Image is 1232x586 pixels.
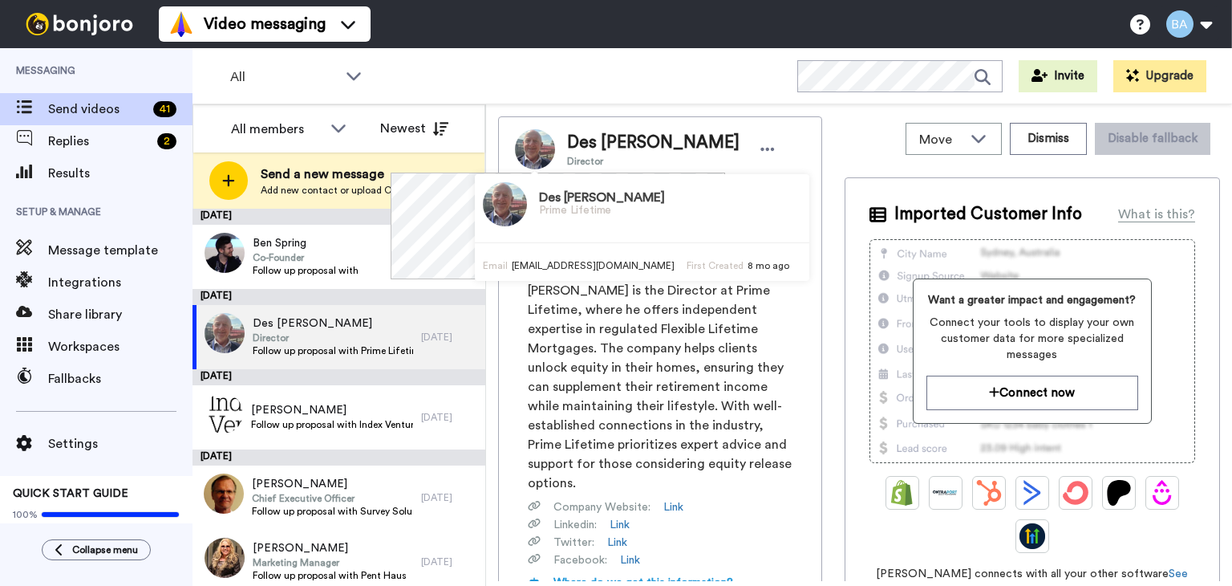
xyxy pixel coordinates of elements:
span: Follow up proposal with Index Ventures ([GEOGRAPHIC_DATA]) LLP [251,418,413,431]
span: Connect your tools to display your own customer data for more specialized messages [926,315,1138,363]
span: Follow up proposal with Prime Lifetime [253,344,413,357]
span: Director [567,155,740,168]
span: 8 mo ago [748,261,789,271]
button: Upgrade [1113,60,1206,92]
button: Disable fallback [1095,123,1210,155]
span: First Created [687,261,744,271]
span: Share library [48,305,192,324]
div: [DATE] [421,331,477,344]
img: GoHighLevel [1019,523,1045,549]
span: [PERSON_NAME] [252,476,413,492]
img: Drip [1149,480,1175,506]
div: What is this? [1118,205,1195,224]
span: All [230,67,338,87]
span: Replies [48,132,151,151]
img: Ontraport [933,480,958,506]
img: ConvertKit [1063,480,1088,506]
div: [DATE] [192,209,485,225]
button: Invite [1019,60,1097,92]
span: Video messaging [204,13,326,35]
a: Link [663,499,683,515]
div: [DATE] [192,369,485,385]
button: Dismiss [1010,123,1087,155]
span: Des [PERSON_NAME] [567,131,740,155]
span: Follow up proposal with [253,264,359,277]
span: Director [253,332,413,344]
span: Imported Customer Info [894,202,1082,226]
button: Collapse menu [42,539,151,560]
img: Image of Des OHara [483,182,527,226]
span: Ben Spring [253,235,359,251]
span: Company Website : [553,499,650,515]
h5: Prime Lifetime [539,205,665,217]
img: Image of Des OHara [515,129,555,169]
button: Connect now [926,376,1138,410]
div: [DATE] [192,450,485,466]
span: Linkedin : [553,517,597,533]
img: 1e0731df-e8f4-42bd-9c0c-e1b364e7e3a7.jpg [205,538,245,578]
img: bfa1aec9-5599-44b1-bfa6-e24ef421a27a.jpg [205,233,245,273]
img: Hubspot [976,480,1002,506]
span: Follow up proposal with Pent Haus [253,569,407,582]
div: [DATE] [192,289,485,305]
span: Email [483,261,508,271]
span: Des [PERSON_NAME] [253,315,413,332]
span: Co-Founder [253,251,359,264]
img: ActiveCampaign [1019,480,1045,506]
a: Link [610,517,630,533]
div: [DATE] [421,555,477,568]
span: Want a greater impact and engagement? [926,292,1138,308]
span: Twitter : [553,535,594,551]
span: [PERSON_NAME] [251,402,413,418]
span: Workspaces [48,337,192,356]
img: 4a27d7bc-9fe1-4875-9e11-3bb954abf104.png [203,393,243,433]
div: 41 [153,101,176,117]
div: All members [231,120,322,139]
div: [DATE] [421,411,477,424]
button: Newest [368,112,460,144]
img: bj-logo-header-white.svg [19,13,140,35]
span: [PERSON_NAME] [253,540,407,556]
span: Facebook : [553,552,607,568]
a: Link [620,552,640,568]
span: Settings [48,434,192,454]
span: [EMAIL_ADDRESS][DOMAIN_NAME] [512,261,675,271]
div: [DATE] [421,491,477,504]
span: Integrations [48,273,192,292]
img: cd9378d7-5b14-43e9-853d-cf01bcbe3d74.jpg [204,474,244,514]
span: Results [48,164,192,183]
span: 100% [13,508,38,521]
div: 2 [157,133,176,149]
h3: Des [PERSON_NAME] [539,191,665,206]
span: Send videos [48,100,147,119]
span: Collapse menu [72,543,138,556]
span: Move [919,130,962,149]
a: Link [607,535,627,551]
span: Follow up proposal with Survey Solutions [252,505,413,518]
span: Send a new message [261,165,404,184]
span: Message template [48,241,192,260]
span: Chief Executive Officer [252,492,413,505]
span: Add new contact or upload CSV [261,184,404,197]
img: Shopify [890,480,915,506]
img: Patreon [1106,480,1132,506]
span: Fallbacks [48,369,192,389]
span: Marketing Manager [253,556,407,569]
img: 20be3d86-8359-4331-b365-4b7fddfd3e2d.jpg [205,313,245,353]
span: QUICK START GUIDE [13,488,128,499]
img: vm-color.svg [168,11,194,37]
span: [PERSON_NAME] is the Director at Prime Lifetime, where he offers independent expertise in regulat... [528,281,792,493]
